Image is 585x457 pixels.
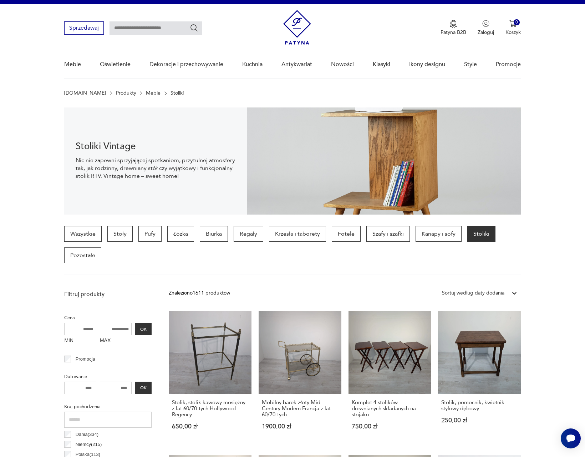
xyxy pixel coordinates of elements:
div: 0 [514,19,520,25]
a: Nowości [331,51,354,78]
a: Meble [64,51,81,78]
div: Sortuj według daty dodania [442,289,504,297]
button: OK [135,382,152,394]
p: Patyna B2B [441,29,466,36]
p: Zaloguj [478,29,494,36]
p: Filtruj produkty [64,290,152,298]
img: Ikona koszyka [509,20,517,27]
p: Cena [64,314,152,322]
button: Szukaj [190,24,198,32]
a: Stoliki [467,226,495,242]
a: Wszystkie [64,226,102,242]
a: [DOMAIN_NAME] [64,90,106,96]
a: Dekoracje i przechowywanie [149,51,223,78]
a: Antykwariat [281,51,312,78]
img: Patyna - sklep z meblami i dekoracjami vintage [283,10,311,45]
img: Ikona medalu [450,20,457,28]
a: Łóżka [167,226,194,242]
p: Nic nie zapewni sprzyjającej spotkaniom, przytulnej atmosfery tak, jak rodzinny, drewniany stół c... [76,156,235,180]
button: Zaloguj [478,20,494,36]
div: Znaleziono 1611 produktów [169,289,230,297]
a: Krzesła i taborety [269,226,326,242]
button: Sprzedawaj [64,21,104,35]
a: Komplet 4 stolików drewnianych składanych na stojakuKomplet 4 stolików drewnianych składanych na ... [349,311,431,443]
a: Pufy [138,226,162,242]
a: Oświetlenie [100,51,131,78]
a: Style [464,51,477,78]
a: Biurka [200,226,228,242]
button: OK [135,323,152,335]
a: Mobilny barek złoty Mid -Century Modern Francja z lat 60/70-tychMobilny barek złoty Mid -Century ... [259,311,341,443]
button: 0Koszyk [505,20,521,36]
a: Regały [234,226,263,242]
iframe: Smartsupp widget button [561,428,581,448]
p: Datowanie [64,373,152,381]
img: Ikonka użytkownika [482,20,489,27]
p: 650,00 zł [172,423,248,430]
p: Koszyk [505,29,521,36]
label: MIN [64,335,96,347]
h3: Mobilny barek złoty Mid -Century Modern Francja z lat 60/70-tych [262,400,338,418]
a: Stoły [107,226,133,242]
a: Ikony designu [409,51,445,78]
label: MAX [100,335,132,347]
a: Fotele [332,226,361,242]
a: Ikona medaluPatyna B2B [441,20,466,36]
h3: Stolik, pomocnik, kwietnik stylowy dębowy [441,400,518,412]
a: Kanapy i sofy [416,226,462,242]
p: 1900,00 zł [262,423,338,430]
h3: Stolik, stolik kawowy mosiężny z lat 60/70-tych Hollywood Regency [172,400,248,418]
a: Klasyki [373,51,390,78]
p: 750,00 zł [352,423,428,430]
p: Stoliki [171,90,184,96]
a: Kuchnia [242,51,263,78]
a: Pozostałe [64,247,101,263]
p: Dania ( 334 ) [76,431,98,438]
a: Meble [146,90,161,96]
a: Sprzedawaj [64,26,104,31]
p: Kraj pochodzenia [64,403,152,411]
a: Stolik, pomocnik, kwietnik stylowy dębowyStolik, pomocnik, kwietnik stylowy dębowy250,00 zł [438,311,521,443]
img: 2a258ee3f1fcb5f90a95e384ca329760.jpg [247,107,521,215]
h1: Stoliki Vintage [76,142,235,151]
a: Stolik, stolik kawowy mosiężny z lat 60/70-tych Hollywood RegencyStolik, stolik kawowy mosiężny z... [169,311,251,443]
p: Niemcy ( 215 ) [76,441,102,448]
h3: Komplet 4 stolików drewnianych składanych na stojaku [352,400,428,418]
a: Promocje [496,51,521,78]
a: Szafy i szafki [366,226,410,242]
p: Promocja [76,355,95,363]
p: 250,00 zł [441,417,518,423]
button: Patyna B2B [441,20,466,36]
a: Produkty [116,90,136,96]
